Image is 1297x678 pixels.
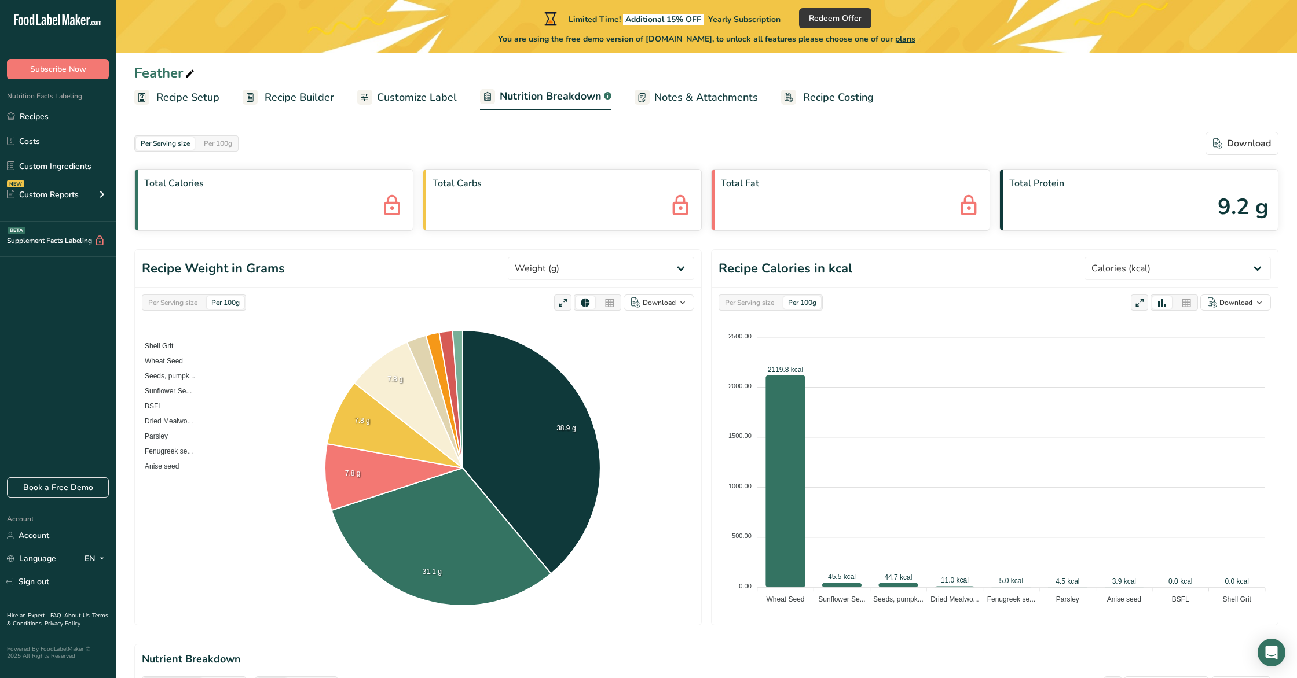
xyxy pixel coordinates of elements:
div: Per Serving size [720,296,779,309]
span: Shell Grit [136,342,173,350]
span: Anise seed [136,462,179,470]
div: Limited Time! [542,12,781,25]
a: Language [7,548,56,569]
div: Per 100g [207,296,244,309]
a: About Us . [64,611,92,620]
a: Recipe Costing [781,84,874,110]
tspan: Dried Mealwo... [930,595,979,603]
button: Download [1200,294,1271,311]
div: Powered By FoodLabelMaker © 2025 All Rights Reserved [7,646,109,659]
h2: Nutrient Breakdown [142,651,1271,667]
button: Download [1206,132,1278,155]
span: Dried Mealwo... [136,417,193,425]
div: Download [1219,297,1252,308]
span: Customize Label [377,90,457,105]
span: Redeem Offer [809,12,862,24]
span: Sunflower Se... [136,387,192,395]
a: Privacy Policy [45,620,80,628]
button: Redeem Offer [799,8,871,28]
span: Recipe Setup [156,90,219,105]
tspan: 1000.00 [728,482,752,489]
div: NEW [7,180,24,187]
tspan: Fenugreek se... [987,595,1035,603]
span: Yearly Subscription [708,14,781,25]
div: Open Intercom Messenger [1258,639,1285,666]
div: Per Serving size [136,137,195,150]
button: Download [624,294,694,311]
div: EN [85,552,109,566]
tspan: 500.00 [732,532,752,539]
span: Notes & Attachments [654,90,758,105]
span: Total Fat [721,176,980,190]
tspan: 0.00 [739,583,751,589]
span: Recipe Costing [803,90,874,105]
span: Total Calories [144,176,404,190]
span: Additional 15% OFF [623,14,704,25]
div: Per Serving size [144,296,202,309]
div: Per 100g [199,137,237,150]
a: Book a Free Demo [7,477,109,498]
div: Custom Reports [7,189,79,201]
tspan: Parsley [1056,595,1079,603]
tspan: Sunflower Se... [818,595,865,603]
a: FAQ . [50,611,64,620]
span: Nutrition Breakdown [500,89,602,104]
a: Customize Label [357,84,457,110]
span: Total Carbs [433,176,692,190]
div: Feather [134,62,197,83]
tspan: 1500.00 [728,432,752,439]
tspan: Seeds, pumpk... [873,595,924,603]
span: plans [895,34,915,45]
div: Per 100g [783,296,821,309]
a: Notes & Attachments [635,84,758,110]
span: Total Protein [1009,176,1269,190]
a: Recipe Setup [134,84,219,110]
tspan: 2500.00 [728,333,752,340]
span: BSFL [136,402,162,410]
h1: Recipe Weight in Grams [142,259,285,278]
div: Download [1213,137,1271,150]
div: BETA [8,227,25,234]
a: Hire an Expert . [7,611,48,620]
span: Parsley [136,432,168,440]
button: Subscribe Now [7,59,109,79]
span: Recipe Builder [265,90,334,105]
span: Fenugreek se... [136,447,193,455]
a: Recipe Builder [243,84,334,110]
tspan: Anise seed [1107,595,1141,603]
tspan: 2000.00 [728,382,752,389]
span: Wheat Seed [136,357,183,365]
tspan: Wheat Seed [766,595,804,603]
tspan: BSFL [1172,595,1189,603]
span: You are using the free demo version of [DOMAIN_NAME], to unlock all features please choose one of... [498,33,915,45]
div: Download [643,297,676,308]
a: Nutrition Breakdown [480,83,611,111]
span: Subscribe Now [30,63,86,75]
a: Terms & Conditions . [7,611,108,628]
h1: Recipe Calories in kcal [719,259,852,278]
span: 9.2 g [1218,190,1269,223]
span: Seeds, pumpk... [136,372,195,380]
tspan: Shell Grit [1223,595,1252,603]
